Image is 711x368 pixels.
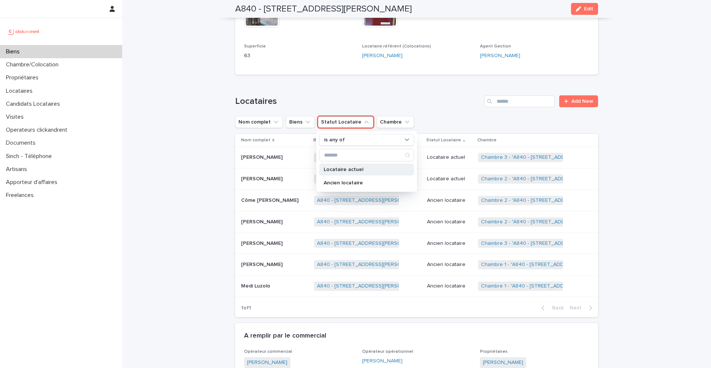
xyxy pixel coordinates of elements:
span: Propriétaires [480,349,508,354]
button: Back [535,305,567,311]
span: Opérateur opérationnel [362,349,413,354]
p: Documents [3,139,41,147]
p: Locataires [3,88,39,95]
button: Next [567,305,598,311]
p: Ancien locataire [427,197,472,204]
p: Nom complet [241,136,270,144]
h1: Locataires [235,96,481,107]
p: Sinch - Téléphone [3,153,58,160]
tr: [PERSON_NAME][PERSON_NAME] A840 - [STREET_ADDRESS][PERSON_NAME] Ancien locataireChambre 3 - "A840... [235,233,598,254]
h2: A840 - [STREET_ADDRESS][PERSON_NAME] [235,4,412,14]
a: Chambre 2 - "A840 - [STREET_ADDRESS][PERSON_NAME]" [481,219,622,225]
span: Edit [584,6,593,11]
p: Apporteur d'affaires [3,179,63,186]
a: Chambre 3 - "A840 - [STREET_ADDRESS][PERSON_NAME]" [481,240,622,247]
a: A840 - [STREET_ADDRESS][PERSON_NAME] [317,219,424,225]
h2: A remplir par le commercial [244,332,326,340]
p: 1 of 1 [235,299,257,317]
p: Locataire actuel [427,176,472,182]
a: [PERSON_NAME] [362,357,403,365]
p: Locataire actuel [427,154,472,161]
a: A840 - [STREET_ADDRESS][PERSON_NAME] [317,262,424,268]
a: [PERSON_NAME] [362,52,403,60]
p: [PERSON_NAME] [241,239,284,247]
a: A840 - [STREET_ADDRESS][PERSON_NAME] [317,283,424,289]
tr: [PERSON_NAME][PERSON_NAME] A840 - [STREET_ADDRESS][PERSON_NAME] Locataire actuelChambre 3 - "A840... [235,147,598,168]
span: Superficie [244,44,266,49]
p: Candidats Locataires [3,101,66,108]
p: Propriétaires [3,74,44,81]
a: [PERSON_NAME] [247,359,287,367]
a: Chambre 2 - "A840 - [STREET_ADDRESS][PERSON_NAME]" [481,197,622,204]
p: Chambre [477,136,497,144]
div: Search [319,149,414,161]
span: Locataire référent (Colocations) [362,44,431,49]
p: Biens [313,136,325,144]
tr: [PERSON_NAME][PERSON_NAME] A840 - [STREET_ADDRESS][PERSON_NAME] Ancien locataireChambre 2 - "A840... [235,211,598,233]
p: [PERSON_NAME] [241,174,284,182]
p: [PERSON_NAME] [241,217,284,225]
p: Ancien locataire [427,262,472,268]
p: Artisans [3,166,33,173]
p: Medi Luzolo [241,282,272,289]
tr: Côme [PERSON_NAME]Côme [PERSON_NAME] A840 - [STREET_ADDRESS][PERSON_NAME] Ancien locataireChambre... [235,190,598,211]
button: Biens [286,116,315,128]
p: Statut Locataire [426,136,461,144]
a: Chambre 2 - "A840 - [STREET_ADDRESS][PERSON_NAME]" [481,176,622,182]
a: A840 - [STREET_ADDRESS][PERSON_NAME] [317,197,424,204]
a: Chambre 1 - "A840 - [STREET_ADDRESS][PERSON_NAME]" [481,283,621,289]
p: Ancien locataire [324,180,402,185]
p: [PERSON_NAME] [241,260,284,268]
p: Ancien locataire [427,240,472,247]
span: Back [548,305,564,310]
a: Chambre 3 - "A840 - [STREET_ADDRESS][PERSON_NAME]" [481,154,622,161]
p: Ancien locataire [427,219,472,225]
p: Locataire actuel [324,167,402,172]
a: A840 - [STREET_ADDRESS][PERSON_NAME] [317,240,424,247]
p: [PERSON_NAME] [241,153,284,161]
p: Freelances [3,192,40,199]
p: 63 [244,52,353,60]
p: Ancien locataire [427,283,472,289]
input: Search [484,95,555,107]
span: Opérateur commercial [244,349,292,354]
a: [PERSON_NAME] [483,359,523,367]
p: Visites [3,114,30,121]
p: Chambre/Colocation [3,61,64,68]
a: [PERSON_NAME] [480,52,520,60]
span: Agent Gestion [480,44,511,49]
p: Biens [3,48,26,55]
p: is any of [324,137,345,143]
p: Operateurs clickandrent [3,126,73,134]
img: UCB0brd3T0yccxBKYDjQ [6,24,42,39]
span: Next [570,305,586,310]
span: Add New [571,99,593,104]
button: Chambre [377,116,414,128]
a: Add New [559,95,598,107]
tr: [PERSON_NAME][PERSON_NAME] A840 - [STREET_ADDRESS][PERSON_NAME] Locataire actuelChambre 2 - "A840... [235,168,598,190]
a: Chambre 1 - "A840 - [STREET_ADDRESS][PERSON_NAME]" [481,262,621,268]
button: Edit [571,3,598,15]
tr: [PERSON_NAME][PERSON_NAME] A840 - [STREET_ADDRESS][PERSON_NAME] Ancien locataireChambre 1 - "A840... [235,254,598,276]
input: Search [320,149,414,161]
tr: Medi LuzoloMedi Luzolo A840 - [STREET_ADDRESS][PERSON_NAME] Ancien locataireChambre 1 - "A840 - [... [235,276,598,297]
p: Côme [PERSON_NAME] [241,196,300,204]
button: Statut Locataire [318,116,374,128]
button: Nom complet [235,116,283,128]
